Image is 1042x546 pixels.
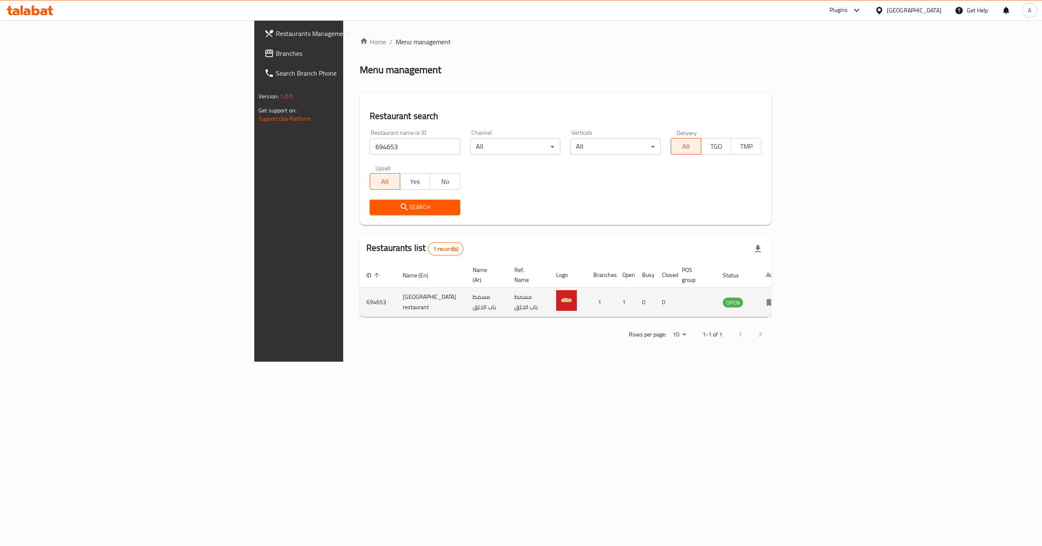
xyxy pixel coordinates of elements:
td: 0 [655,288,675,317]
p: 1-1 of 1 [703,329,722,340]
span: Ref. Name [514,265,540,285]
span: Get support on: [258,105,296,116]
span: ID [366,270,382,280]
p: Rows per page: [629,329,666,340]
label: Upsell [375,165,391,171]
h2: Restaurants list [366,242,464,255]
img: Bab el khalq restaurant [556,290,577,311]
span: No [433,176,457,188]
div: Rows per page: [669,329,689,341]
span: 1.0.0 [280,91,293,102]
a: Search Branch Phone [258,63,428,83]
button: TMP [731,138,761,155]
td: 1 [616,288,636,317]
th: Logo [550,262,587,288]
span: Restaurants Management [276,29,422,38]
th: Action [760,262,788,288]
a: Branches [258,43,428,63]
span: Version: [258,91,279,102]
td: مسمط باب الخلق [466,288,508,317]
a: Support.OpsPlatform [258,113,311,124]
span: TGO [705,141,728,153]
span: OPEN [723,298,743,308]
span: All [373,176,397,188]
button: All [370,173,400,190]
td: 1 [587,288,616,317]
span: Name (En) [403,270,439,280]
td: مسمط باب الخلق [508,288,550,317]
span: TMP [734,141,758,153]
h2: Restaurant search [370,110,761,122]
td: [GEOGRAPHIC_DATA] restaurant [396,288,466,317]
th: Branches [587,262,616,288]
span: Search Branch Phone [276,68,422,78]
div: Total records count [428,242,464,255]
button: Search [370,200,460,215]
button: All [671,138,701,155]
span: Name (Ar) [473,265,498,285]
span: Status [723,270,750,280]
div: Plugins [829,5,848,15]
th: Busy [636,262,655,288]
span: POS group [682,265,706,285]
a: Restaurants Management [258,24,428,43]
div: [GEOGRAPHIC_DATA] [887,6,942,15]
div: Export file [748,239,768,259]
span: 1 record(s) [428,245,464,253]
th: Open [616,262,636,288]
table: enhanced table [360,262,788,317]
button: TGO [701,138,731,155]
nav: breadcrumb [360,37,771,47]
label: Delivery [676,130,697,136]
div: All [570,138,661,155]
div: All [470,138,561,155]
span: Yes [404,176,427,188]
button: Yes [400,173,430,190]
th: Closed [655,262,675,288]
span: All [674,141,698,153]
span: A [1028,6,1031,15]
span: Search [376,202,454,212]
td: 0 [636,288,655,317]
button: No [430,173,460,190]
span: Branches [276,48,422,58]
input: Search for restaurant name or ID.. [370,138,460,155]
